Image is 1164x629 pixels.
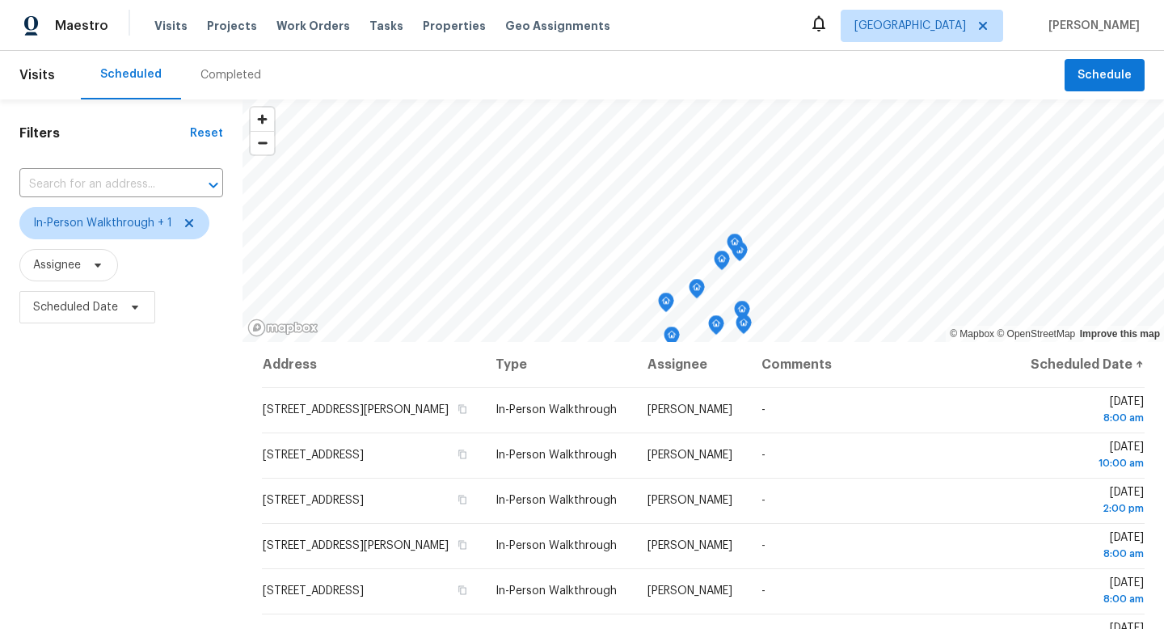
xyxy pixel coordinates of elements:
span: In-Person Walkthrough [496,540,617,551]
h1: Filters [19,125,190,141]
span: [DATE] [1027,487,1144,517]
span: Work Orders [276,18,350,34]
span: Visits [154,18,188,34]
th: Address [262,342,483,387]
button: Open [202,174,225,196]
span: [DATE] [1027,532,1144,562]
button: Copy Address [455,447,470,462]
span: [PERSON_NAME] [647,540,732,551]
span: - [761,404,765,416]
div: Map marker [727,234,743,259]
div: 2:00 pm [1027,500,1144,517]
span: [STREET_ADDRESS][PERSON_NAME] [263,404,449,416]
div: Map marker [708,315,724,340]
th: Scheduled Date ↑ [1014,342,1145,387]
div: Map marker [658,293,674,318]
span: [DATE] [1027,441,1144,471]
span: - [761,540,765,551]
span: Tasks [369,20,403,32]
div: Scheduled [100,66,162,82]
div: Reset [190,125,223,141]
div: Map marker [736,314,752,340]
div: Map marker [734,301,750,326]
span: In-Person Walkthrough [496,404,617,416]
span: - [761,495,765,506]
div: Completed [200,67,261,83]
span: [PERSON_NAME] [647,585,732,597]
button: Zoom in [251,108,274,131]
span: In-Person Walkthrough + 1 [33,215,172,231]
span: [DATE] [1027,396,1144,426]
div: 8:00 am [1027,410,1144,426]
span: - [761,585,765,597]
a: OpenStreetMap [997,328,1075,340]
span: In-Person Walkthrough [496,585,617,597]
span: [PERSON_NAME] [647,404,732,416]
span: Maestro [55,18,108,34]
span: [DATE] [1027,577,1144,607]
span: Schedule [1078,65,1132,86]
div: 8:00 am [1027,591,1144,607]
span: [STREET_ADDRESS] [263,450,364,461]
span: Scheduled Date [33,299,118,315]
canvas: Map [242,99,1164,342]
div: Map marker [664,327,680,352]
a: Improve this map [1080,328,1160,340]
span: [PERSON_NAME] [1042,18,1140,34]
span: Assignee [33,257,81,273]
th: Assignee [635,342,749,387]
span: [STREET_ADDRESS] [263,495,364,506]
span: [STREET_ADDRESS][PERSON_NAME] [263,540,449,551]
span: Visits [19,57,55,93]
div: 10:00 am [1027,455,1144,471]
button: Schedule [1065,59,1145,92]
button: Copy Address [455,538,470,552]
span: Zoom out [251,132,274,154]
span: Properties [423,18,486,34]
div: Map marker [714,251,730,276]
span: - [761,450,765,461]
span: [PERSON_NAME] [647,495,732,506]
input: Search for an address... [19,172,178,197]
span: [PERSON_NAME] [647,450,732,461]
span: [STREET_ADDRESS] [263,585,364,597]
span: Geo Assignments [505,18,610,34]
button: Zoom out [251,131,274,154]
span: In-Person Walkthrough [496,495,617,506]
span: Projects [207,18,257,34]
div: 8:00 am [1027,546,1144,562]
th: Comments [749,342,1014,387]
span: [GEOGRAPHIC_DATA] [854,18,966,34]
button: Copy Address [455,583,470,597]
a: Mapbox [950,328,994,340]
button: Copy Address [455,492,470,507]
button: Copy Address [455,402,470,416]
a: Mapbox homepage [247,319,318,337]
th: Type [483,342,635,387]
span: In-Person Walkthrough [496,450,617,461]
div: Map marker [689,279,705,304]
